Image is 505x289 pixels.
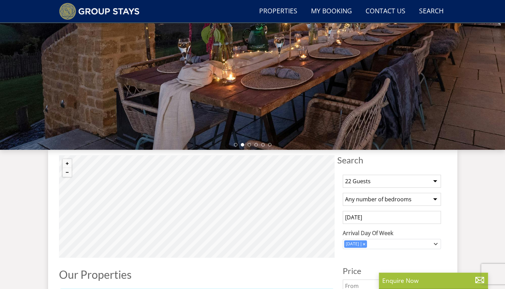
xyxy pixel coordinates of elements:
input: Arrival Date [343,211,441,224]
canvas: Map [59,155,335,258]
p: Enquire Now [382,276,485,285]
label: Arrival Day Of Week [343,229,441,237]
img: Group Stays [59,3,140,20]
button: Zoom out [63,168,72,177]
a: Contact Us [363,4,408,19]
span: Search [337,155,446,165]
div: Combobox [343,239,441,249]
a: Search [416,4,446,19]
h1: Our Properties [59,269,335,280]
a: My Booking [308,4,355,19]
button: Zoom in [63,159,72,168]
div: [DATE] [344,241,361,247]
h3: Price [343,266,441,275]
a: Properties [256,4,300,19]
